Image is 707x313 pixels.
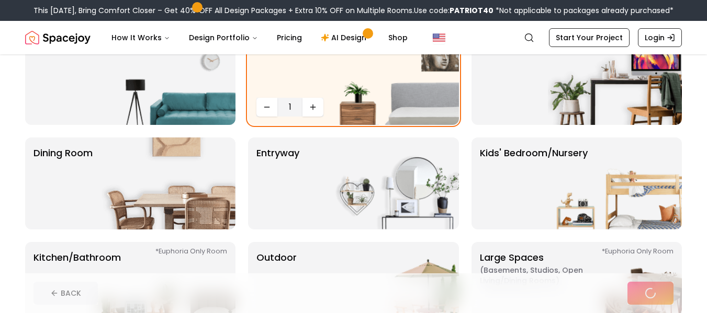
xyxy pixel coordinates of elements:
[433,31,445,44] img: United States
[493,5,674,16] span: *Not applicable to packages already purchased*
[549,28,630,47] a: Start Your Project
[256,98,277,117] button: Decrease quantity
[325,137,459,229] img: entryway
[25,21,682,54] nav: Global
[25,27,91,48] a: Spacejoy
[302,98,323,117] button: Increase quantity
[103,27,416,48] nav: Main
[181,27,266,48] button: Design Portfolio
[256,41,300,94] p: Bedroom
[325,33,459,125] img: Bedroom
[548,33,682,125] img: Office
[638,28,682,47] a: Login
[414,5,493,16] span: Use code:
[102,33,235,125] img: Living Room
[450,5,493,16] b: PATRIOT40
[33,5,674,16] div: This [DATE], Bring Comfort Closer – Get 40% OFF All Design Packages + Extra 10% OFF on Multiple R...
[33,146,93,221] p: Dining Room
[268,27,310,48] a: Pricing
[256,146,299,221] p: entryway
[33,41,89,117] p: Living Room
[548,137,682,229] img: Kids' Bedroom/Nursery
[312,27,378,48] a: AI Design
[480,146,588,221] p: Kids' Bedroom/Nursery
[25,27,91,48] img: Spacejoy Logo
[480,41,509,117] p: Office
[480,265,611,286] span: ( Basements, Studios, Open living/dining rooms )
[282,101,298,113] span: 1
[102,137,235,229] img: Dining Room
[103,27,178,48] button: How It Works
[380,27,416,48] a: Shop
